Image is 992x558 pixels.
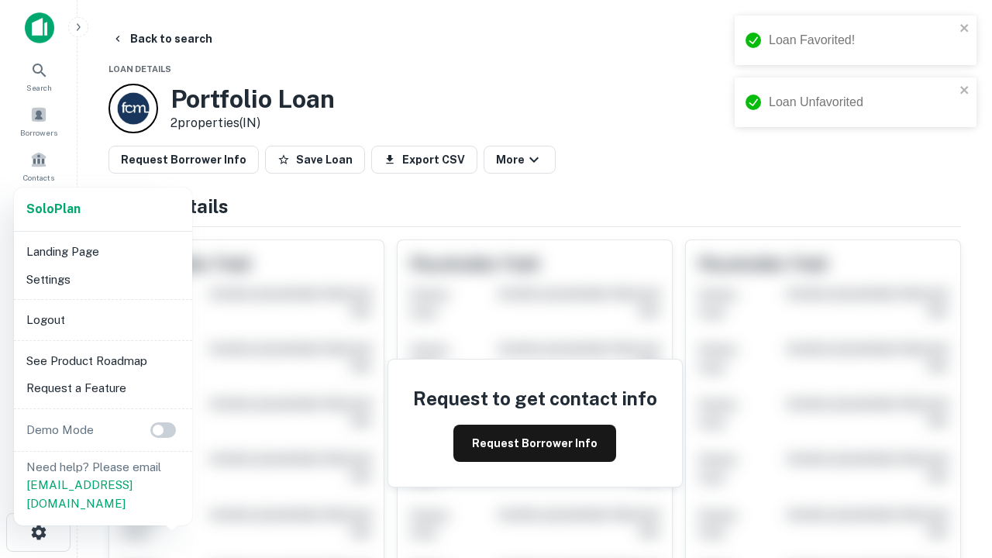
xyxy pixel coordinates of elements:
a: SoloPlan [26,200,81,219]
li: Landing Page [20,238,186,266]
a: [EMAIL_ADDRESS][DOMAIN_NAME] [26,478,133,510]
div: Loan Unfavorited [769,93,955,112]
li: Settings [20,266,186,294]
li: Request a Feature [20,374,186,402]
p: Need help? Please email [26,458,180,513]
div: Loan Favorited! [769,31,955,50]
li: See Product Roadmap [20,347,186,375]
strong: Solo Plan [26,201,81,216]
button: close [959,84,970,98]
li: Logout [20,306,186,334]
p: Demo Mode [20,421,100,439]
button: close [959,22,970,36]
iframe: Chat Widget [914,434,992,508]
